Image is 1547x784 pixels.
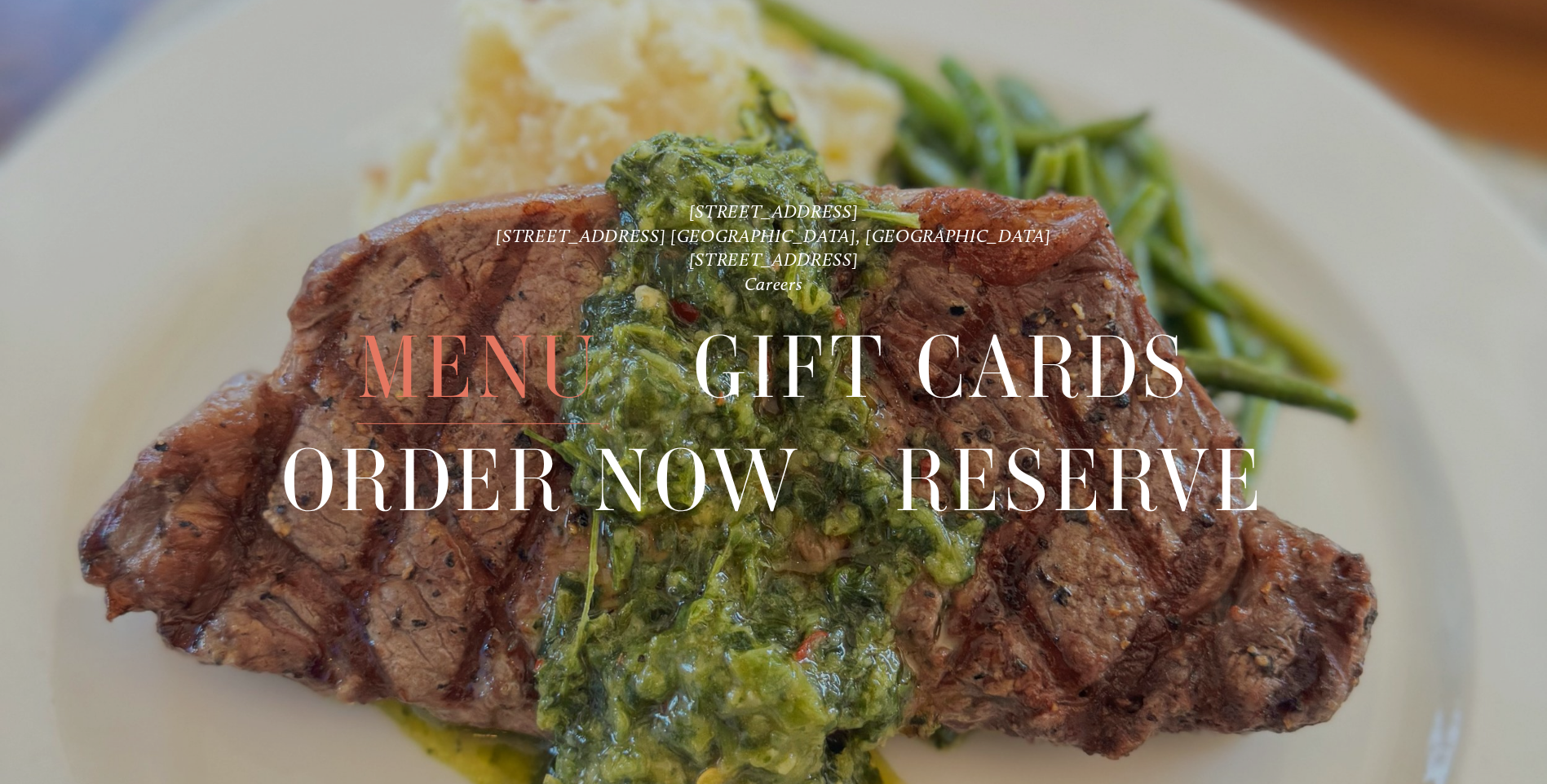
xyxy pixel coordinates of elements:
[745,273,803,295] a: Careers
[281,425,802,536] a: Order Now
[689,200,859,222] a: [STREET_ADDRESS]
[357,312,600,423] a: Menu
[689,249,859,271] a: [STREET_ADDRESS]
[693,312,1190,424] span: Gift Cards
[496,225,1050,247] a: [STREET_ADDRESS] [GEOGRAPHIC_DATA], [GEOGRAPHIC_DATA]
[895,425,1266,536] a: Reserve
[693,312,1190,423] a: Gift Cards
[357,312,600,424] span: Menu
